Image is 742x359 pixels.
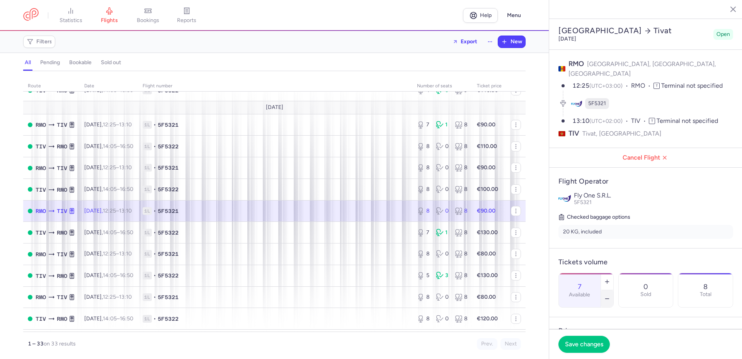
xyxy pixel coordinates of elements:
[631,117,649,126] span: TIV
[57,250,67,259] span: TIV
[589,118,623,124] span: (UTC+02:00)
[103,229,133,236] span: –
[120,229,133,236] time: 16:50
[640,291,651,298] p: Sold
[417,164,430,172] div: 8
[57,185,67,194] span: RMO
[103,143,133,150] span: –
[661,82,723,89] span: Terminal not specified
[477,294,496,300] strong: €80.00
[84,229,133,236] span: [DATE],
[558,177,733,186] h4: Flight Operator
[120,143,133,150] time: 16:50
[480,12,492,18] span: Help
[120,315,133,322] time: 16:50
[143,250,152,258] span: 1L
[119,250,132,257] time: 13:10
[23,80,80,92] th: route
[84,294,132,300] span: [DATE],
[103,208,132,214] span: –
[143,229,152,236] span: 1L
[417,293,430,301] div: 8
[36,121,46,129] span: RMO
[57,164,67,172] span: TIV
[436,121,449,129] div: 1
[84,143,133,150] span: [DATE],
[463,8,498,23] a: Help
[143,207,152,215] span: 1L
[119,208,132,214] time: 13:10
[571,98,582,109] figure: 5F airline logo
[103,208,116,214] time: 12:25
[103,250,132,257] span: –
[716,31,730,38] span: Open
[57,228,67,237] span: RMO
[36,228,46,237] span: TIV
[158,272,179,279] span: 5F5322
[574,192,733,199] p: Fly One S.R.L.
[120,272,133,279] time: 16:50
[417,207,430,215] div: 8
[555,154,736,161] span: Cancel Flight
[57,293,67,301] span: TIV
[572,82,589,89] time: 12:25
[153,121,156,129] span: •
[657,117,718,124] span: Terminal not specified
[461,39,477,44] span: Export
[40,59,60,66] h4: pending
[119,164,132,171] time: 13:10
[649,118,655,124] span: T
[436,143,449,150] div: 0
[137,17,159,24] span: bookings
[643,283,648,291] p: 0
[477,272,498,279] strong: €130.00
[455,164,468,172] div: 8
[158,185,179,193] span: 5F5322
[455,143,468,150] div: 8
[558,327,733,335] h4: Price
[24,36,55,48] button: Filters
[103,143,117,150] time: 14:05
[455,272,468,279] div: 8
[103,164,116,171] time: 12:25
[36,293,46,301] span: RMO
[90,7,129,24] a: flights
[477,250,496,257] strong: €80.00
[631,82,654,90] span: RMO
[589,83,623,89] span: (UTC+03:00)
[57,315,67,323] span: RMO
[36,39,52,45] span: Filters
[143,185,152,193] span: 1L
[57,207,67,215] span: TIV
[477,186,498,192] strong: €100.00
[568,60,584,68] span: RMO
[436,272,449,279] div: 3
[477,229,498,236] strong: €130.00
[455,185,468,193] div: 8
[57,121,67,129] span: TIV
[654,83,660,89] span: T
[158,143,179,150] span: 5F5322
[103,250,116,257] time: 12:25
[143,121,152,129] span: 1L
[143,143,152,150] span: 1L
[582,129,661,138] span: Tivat, [GEOGRAPHIC_DATA]
[23,8,39,22] a: CitizenPlane red outlined logo
[138,80,412,92] th: Flight number
[558,26,710,36] h2: [GEOGRAPHIC_DATA] Tivat
[158,121,179,129] span: 5F5321
[472,80,506,92] th: Ticket price
[502,8,526,23] button: Menu
[153,164,156,172] span: •
[477,208,495,214] strong: €90.00
[568,129,579,138] span: TIV
[84,272,133,279] span: [DATE],
[84,208,132,214] span: [DATE],
[500,338,521,350] button: Next
[417,121,430,129] div: 7
[511,39,522,45] span: New
[36,185,46,194] span: TIV
[436,185,449,193] div: 0
[498,36,525,48] button: New
[167,7,206,24] a: reports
